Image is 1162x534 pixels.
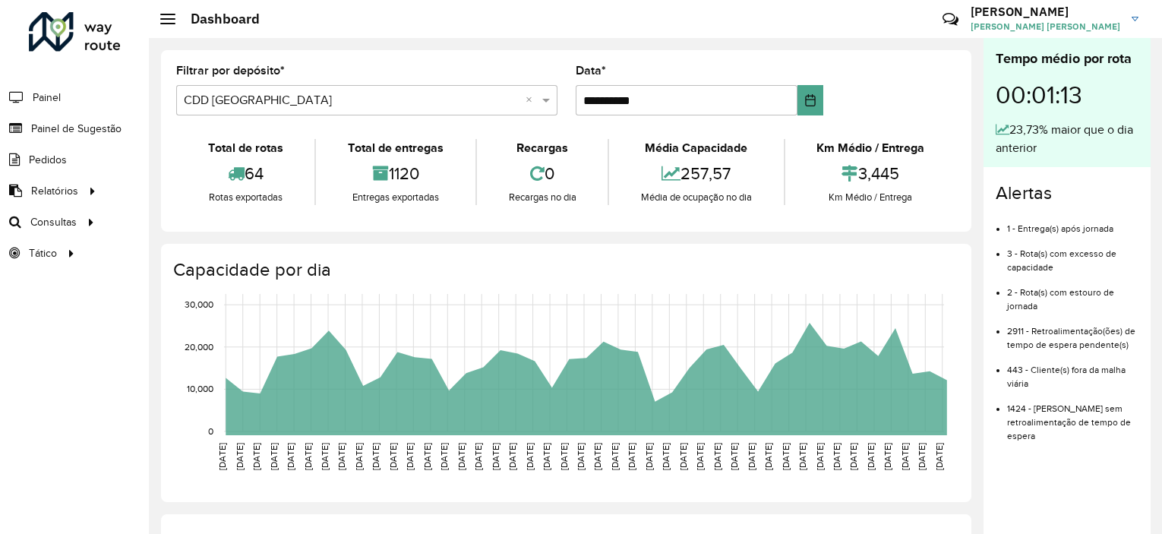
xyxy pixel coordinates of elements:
text: [DATE] [371,443,380,470]
text: [DATE] [336,443,346,470]
text: [DATE] [286,443,295,470]
label: Data [576,62,606,80]
h4: Alertas [996,182,1138,204]
text: [DATE] [422,443,432,470]
div: Rotas exportadas [180,190,311,205]
label: Filtrar por depósito [176,62,285,80]
div: 257,57 [613,157,779,190]
text: [DATE] [405,443,415,470]
div: 64 [180,157,311,190]
li: 2911 - Retroalimentação(ões) de tempo de espera pendente(s) [1007,313,1138,352]
text: [DATE] [866,443,876,470]
li: 1424 - [PERSON_NAME] sem retroalimentação de tempo de espera [1007,390,1138,443]
text: [DATE] [712,443,722,470]
text: [DATE] [354,443,364,470]
div: Km Médio / Entrega [789,190,952,205]
text: [DATE] [815,443,825,470]
div: Tempo médio por rota [996,49,1138,69]
div: 23,73% maior que o dia anterior [996,121,1138,157]
text: [DATE] [917,443,927,470]
text: [DATE] [473,443,483,470]
text: [DATE] [729,443,739,470]
span: Consultas [30,214,77,230]
text: [DATE] [763,443,773,470]
text: [DATE] [559,443,569,470]
div: 0 [481,157,604,190]
text: [DATE] [695,443,705,470]
text: [DATE] [610,443,620,470]
span: Relatórios [31,183,78,199]
div: Total de rotas [180,139,311,157]
div: 00:01:13 [996,69,1138,121]
div: Recargas no dia [481,190,604,205]
text: [DATE] [269,443,279,470]
text: [DATE] [678,443,688,470]
text: [DATE] [439,443,449,470]
text: [DATE] [303,443,313,470]
span: Painel de Sugestão [31,121,122,137]
text: [DATE] [797,443,807,470]
div: Entregas exportadas [320,190,471,205]
text: [DATE] [747,443,756,470]
text: [DATE] [456,443,466,470]
div: Total de entregas [320,139,471,157]
text: 30,000 [185,299,213,309]
text: [DATE] [781,443,791,470]
span: Pedidos [29,152,67,168]
text: [DATE] [491,443,500,470]
text: [DATE] [507,443,517,470]
div: Recargas [481,139,604,157]
text: [DATE] [592,443,602,470]
text: [DATE] [627,443,636,470]
text: [DATE] [900,443,910,470]
text: [DATE] [320,443,330,470]
div: Média Capacidade [613,139,779,157]
text: [DATE] [542,443,551,470]
text: [DATE] [848,443,858,470]
span: Painel [33,90,61,106]
span: Clear all [526,91,538,109]
div: 1120 [320,157,471,190]
div: Km Médio / Entrega [789,139,952,157]
li: 443 - Cliente(s) fora da malha viária [1007,352,1138,390]
text: 0 [208,426,213,436]
div: Média de ocupação no dia [613,190,779,205]
text: [DATE] [388,443,398,470]
a: Contato Rápido [934,3,967,36]
span: Tático [29,245,57,261]
text: [DATE] [661,443,671,470]
text: [DATE] [934,443,944,470]
span: [PERSON_NAME] [PERSON_NAME] [971,20,1120,33]
li: 3 - Rota(s) com excesso de capacidade [1007,235,1138,274]
li: 2 - Rota(s) com estouro de jornada [1007,274,1138,313]
text: [DATE] [251,443,261,470]
text: 20,000 [185,342,213,352]
button: Choose Date [797,85,823,115]
h4: Capacidade por dia [173,259,956,281]
text: [DATE] [644,443,654,470]
text: [DATE] [576,443,586,470]
h3: [PERSON_NAME] [971,5,1120,19]
text: [DATE] [217,443,227,470]
text: [DATE] [883,443,892,470]
text: [DATE] [235,443,245,470]
div: 3,445 [789,157,952,190]
text: [DATE] [525,443,535,470]
text: 10,000 [187,384,213,394]
text: [DATE] [832,443,842,470]
h2: Dashboard [175,11,260,27]
li: 1 - Entrega(s) após jornada [1007,210,1138,235]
